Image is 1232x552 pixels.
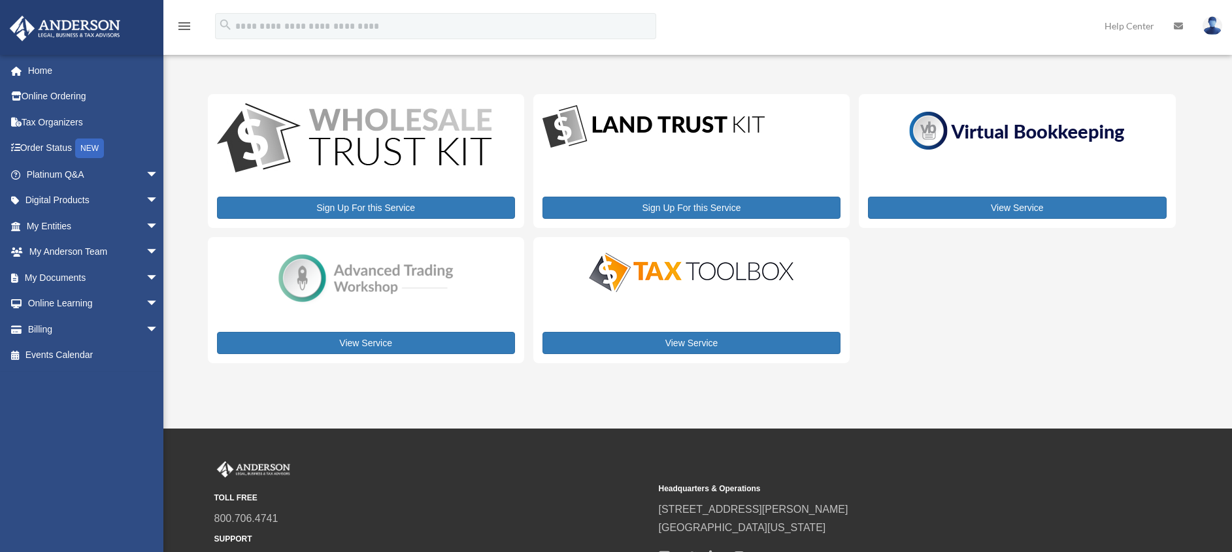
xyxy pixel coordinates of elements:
[75,138,104,158] div: NEW
[659,482,1094,496] small: Headquarters & Operations
[542,332,841,354] a: View Service
[146,291,172,317] span: arrow_drop_down
[214,491,650,505] small: TOLL FREE
[1203,16,1222,35] img: User Pic
[214,532,650,546] small: SUPPORT
[542,197,841,219] a: Sign Up For this Service
[214,461,293,478] img: Anderson Advisors Platinum Portal
[9,316,178,342] a: Billingarrow_drop_down
[9,84,178,110] a: Online Ordering
[9,213,178,239] a: My Entitiesarrow_drop_down
[146,161,172,188] span: arrow_drop_down
[9,265,178,291] a: My Documentsarrow_drop_down
[218,18,233,32] i: search
[9,109,178,135] a: Tax Organizers
[9,342,178,368] a: Events Calendar
[9,57,178,84] a: Home
[217,332,515,354] a: View Service
[9,161,178,187] a: Platinum Q&Aarrow_drop_down
[9,135,178,162] a: Order StatusNEW
[214,513,278,524] a: 800.706.4741
[9,291,178,317] a: Online Learningarrow_drop_down
[659,504,848,515] a: [STREET_ADDRESS][PERSON_NAME]
[6,16,124,41] img: Anderson Advisors Platinum Portal
[176,23,192,34] a: menu
[146,187,172,214] span: arrow_drop_down
[146,239,172,266] span: arrow_drop_down
[659,522,826,533] a: [GEOGRAPHIC_DATA][US_STATE]
[868,197,1166,219] a: View Service
[146,316,172,343] span: arrow_drop_down
[146,265,172,291] span: arrow_drop_down
[9,187,172,214] a: Digital Productsarrow_drop_down
[217,197,515,219] a: Sign Up For this Service
[542,103,765,151] img: LandTrust_lgo-1.jpg
[9,239,178,265] a: My Anderson Teamarrow_drop_down
[176,18,192,34] i: menu
[146,213,172,240] span: arrow_drop_down
[217,103,491,176] img: WS-Trust-Kit-lgo-1.jpg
